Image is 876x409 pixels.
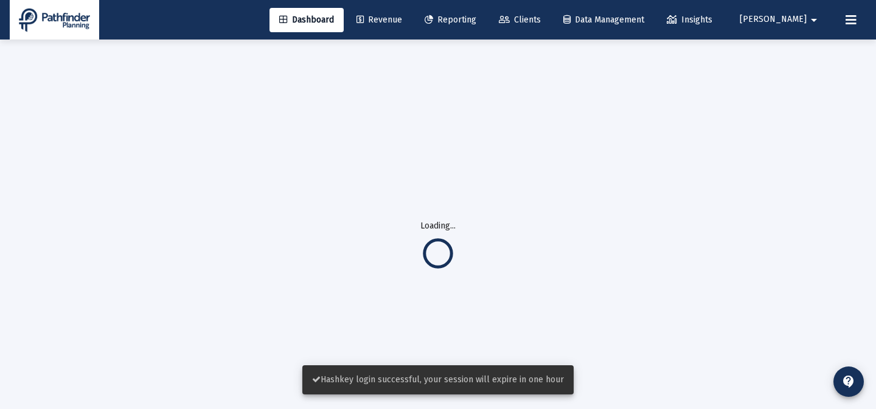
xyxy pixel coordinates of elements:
[347,8,412,32] a: Revenue
[425,15,476,25] span: Reporting
[807,8,821,32] mat-icon: arrow_drop_down
[563,15,644,25] span: Data Management
[415,8,486,32] a: Reporting
[740,15,807,25] span: [PERSON_NAME]
[312,374,564,385] span: Hashkey login successful, your session will expire in one hour
[499,15,541,25] span: Clients
[725,7,836,32] button: [PERSON_NAME]
[667,15,712,25] span: Insights
[279,15,334,25] span: Dashboard
[841,374,856,389] mat-icon: contact_support
[657,8,722,32] a: Insights
[19,8,90,32] img: Dashboard
[554,8,654,32] a: Data Management
[489,8,551,32] a: Clients
[269,8,344,32] a: Dashboard
[356,15,402,25] span: Revenue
